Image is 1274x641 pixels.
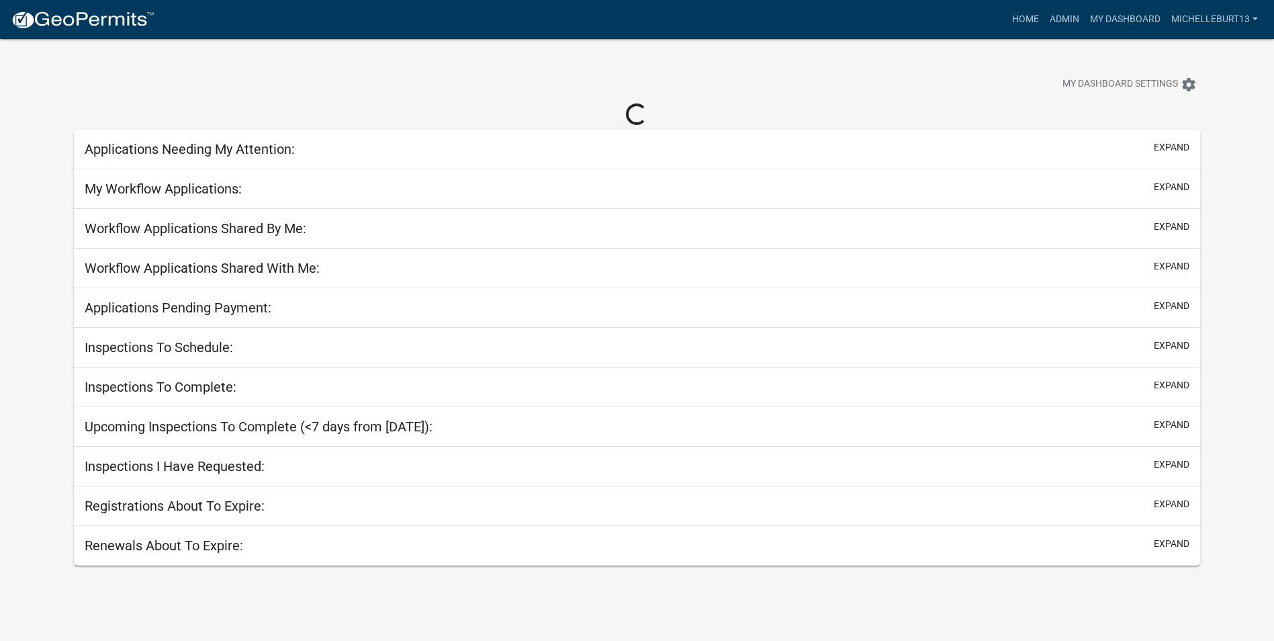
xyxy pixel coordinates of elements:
[1154,458,1189,472] button: expand
[1052,71,1208,97] button: My Dashboard Settingssettings
[1154,339,1189,353] button: expand
[1154,378,1189,392] button: expand
[85,458,265,474] h5: Inspections I Have Requested:
[1154,220,1189,234] button: expand
[1154,299,1189,313] button: expand
[85,379,236,395] h5: Inspections To Complete:
[1154,418,1189,432] button: expand
[1181,77,1197,93] i: settings
[1007,7,1044,32] a: Home
[1154,140,1189,155] button: expand
[1154,537,1189,551] button: expand
[85,419,433,435] h5: Upcoming Inspections To Complete (<7 days from [DATE]):
[85,498,265,514] h5: Registrations About To Expire:
[1062,77,1178,93] span: My Dashboard Settings
[85,538,243,554] h5: Renewals About To Expire:
[1085,7,1166,32] a: My Dashboard
[85,339,233,355] h5: Inspections To Schedule:
[1154,180,1189,194] button: expand
[1154,497,1189,511] button: expand
[1044,7,1085,32] a: Admin
[1166,7,1263,32] a: michelleburt13
[85,220,306,237] h5: Workflow Applications Shared By Me:
[85,300,271,316] h5: Applications Pending Payment:
[85,260,320,276] h5: Workflow Applications Shared With Me:
[85,141,295,157] h5: Applications Needing My Attention:
[1154,259,1189,273] button: expand
[85,181,242,197] h5: My Workflow Applications:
